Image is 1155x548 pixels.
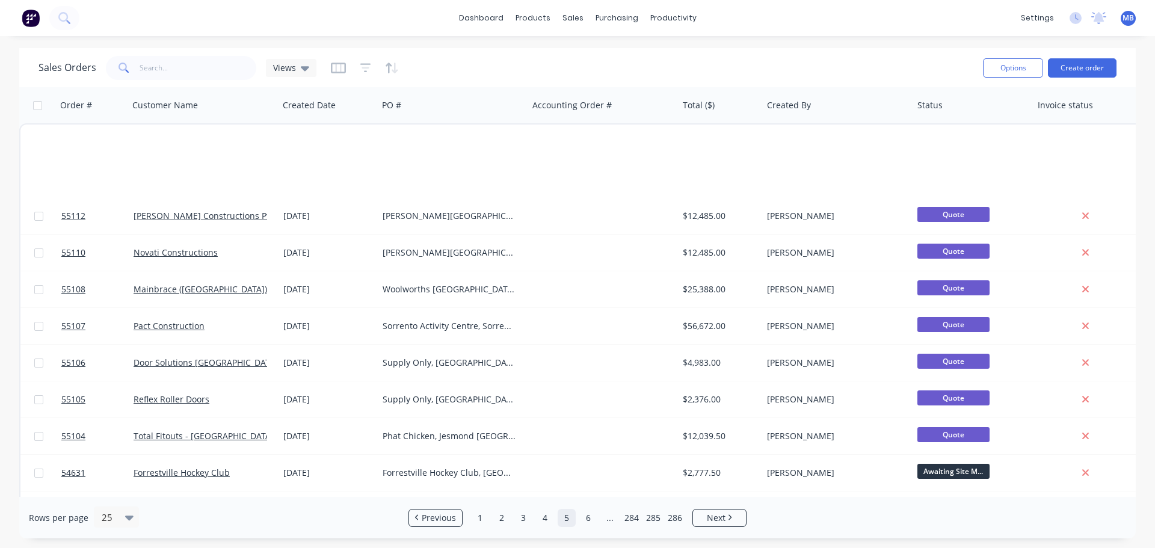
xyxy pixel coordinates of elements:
a: Page 284 [623,509,641,527]
span: 55112 [61,210,85,222]
span: Quote [917,280,990,295]
a: 55110 [61,235,134,271]
div: settings [1015,9,1060,27]
span: Previous [422,512,456,524]
div: products [510,9,556,27]
img: Factory [22,9,40,27]
span: Quote [917,427,990,442]
span: 55105 [61,393,85,405]
div: [DATE] [283,357,373,369]
span: Quote [917,317,990,332]
span: 55104 [61,430,85,442]
div: [PERSON_NAME] [767,283,901,295]
div: [DATE] [283,467,373,479]
a: 55105 [61,381,134,417]
div: Supply Only, [GEOGRAPHIC_DATA] [383,357,516,369]
span: Quote [917,390,990,405]
a: Jump forward [601,509,619,527]
ul: Pagination [404,509,751,527]
h1: Sales Orders [38,62,96,73]
a: 53950 [61,491,134,528]
div: [DATE] [283,393,373,405]
div: Invoice status [1038,99,1093,111]
div: Status [917,99,943,111]
div: [PERSON_NAME] [767,393,901,405]
a: Page 286 [666,509,684,527]
span: 55108 [61,283,85,295]
div: Sorrento Activity Centre, Sorrento [GEOGRAPHIC_DATA] [383,320,516,332]
a: Page 285 [644,509,662,527]
a: Page 6 [579,509,597,527]
div: Accounting Order # [532,99,612,111]
div: Supply Only, [GEOGRAPHIC_DATA] [383,393,516,405]
span: Quote [917,207,990,222]
div: $4,983.00 [683,357,754,369]
a: Forrestville Hockey Club [134,467,230,478]
a: 55108 [61,271,134,307]
a: Door Solutions [GEOGRAPHIC_DATA] [134,357,278,368]
input: Search... [140,56,257,80]
a: Page 5 is your current page [558,509,576,527]
div: $25,388.00 [683,283,754,295]
a: Reflex Roller Doors [134,393,209,405]
div: [PERSON_NAME][GEOGRAPHIC_DATA], [GEOGRAPHIC_DATA] [383,210,516,222]
div: [DATE] [283,247,373,259]
div: [DATE] [283,320,373,332]
div: Customer Name [132,99,198,111]
div: $12,485.00 [683,247,754,259]
span: Awaiting Site M... [917,464,990,479]
a: Pact Construction [134,320,205,331]
div: productivity [644,9,703,27]
a: Previous page [409,512,462,524]
span: 55110 [61,247,85,259]
div: $2,777.50 [683,467,754,479]
span: 55107 [61,320,85,332]
a: Page 4 [536,509,554,527]
div: [DATE] [283,210,373,222]
a: 55112 [61,198,134,234]
a: Novati Constructions [134,247,218,258]
a: Page 2 [493,509,511,527]
div: $12,485.00 [683,210,754,222]
div: Forrestville Hockey Club, [GEOGRAPHIC_DATA][PERSON_NAME] [383,467,516,479]
div: Total ($) [683,99,715,111]
a: 55107 [61,308,134,344]
div: Woolworths [GEOGRAPHIC_DATA] [GEOGRAPHIC_DATA] [383,283,516,295]
a: Page 1 [471,509,489,527]
div: [DATE] [283,430,373,442]
div: [PERSON_NAME] [767,210,901,222]
div: [PERSON_NAME] [767,357,901,369]
div: $56,672.00 [683,320,754,332]
span: MB [1123,13,1134,23]
div: Created Date [283,99,336,111]
a: 55104 [61,418,134,454]
a: 54631 [61,455,134,491]
div: Phat Chicken, Jesmond [GEOGRAPHIC_DATA] [383,430,516,442]
button: Options [983,58,1043,78]
span: Quote [917,244,990,259]
div: [PERSON_NAME][GEOGRAPHIC_DATA], [GEOGRAPHIC_DATA] [383,247,516,259]
div: Created By [767,99,811,111]
a: [PERSON_NAME] Constructions Pty Limited [134,210,306,221]
div: [PERSON_NAME] [767,247,901,259]
div: $12,039.50 [683,430,754,442]
span: 55106 [61,357,85,369]
a: Next page [693,512,746,524]
a: Mainbrace ([GEOGRAPHIC_DATA]) [134,283,267,295]
a: dashboard [453,9,510,27]
span: 54631 [61,467,85,479]
span: Next [707,512,725,524]
span: Views [273,61,296,74]
div: sales [556,9,590,27]
div: [PERSON_NAME] [767,320,901,332]
div: purchasing [590,9,644,27]
div: [PERSON_NAME] [767,467,901,479]
div: [PERSON_NAME] [767,430,901,442]
div: PO # [382,99,401,111]
div: Order # [60,99,92,111]
a: Page 3 [514,509,532,527]
div: $2,376.00 [683,393,754,405]
a: 55106 [61,345,134,381]
button: Create order [1048,58,1116,78]
a: Total Fitouts - [GEOGRAPHIC_DATA] [134,430,274,442]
